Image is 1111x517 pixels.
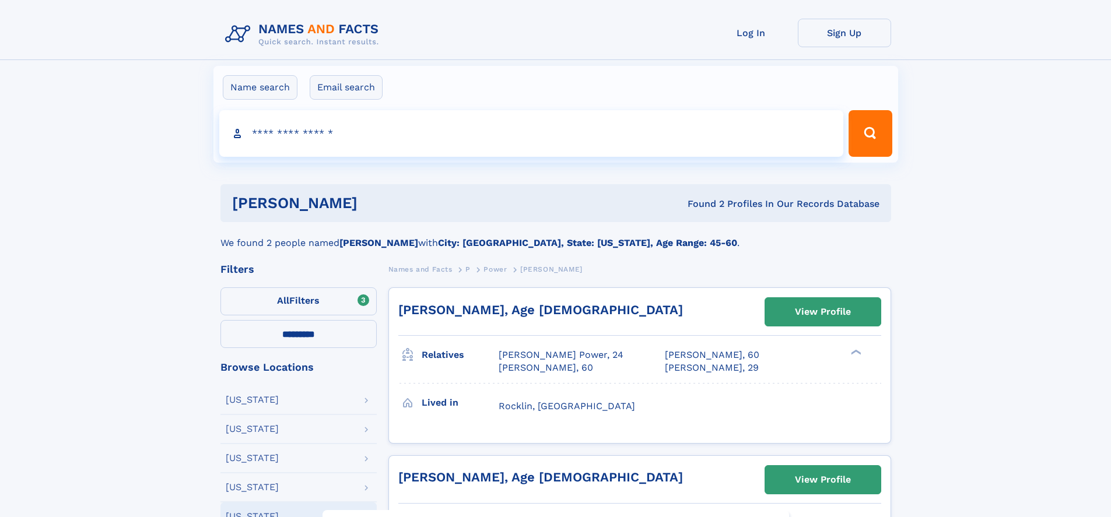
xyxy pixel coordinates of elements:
[226,424,279,434] div: [US_STATE]
[223,75,297,100] label: Name search
[798,19,891,47] a: Sign Up
[220,362,377,372] div: Browse Locations
[422,393,499,413] h3: Lived in
[388,262,453,276] a: Names and Facts
[220,264,377,275] div: Filters
[523,198,879,210] div: Found 2 Profiles In Our Records Database
[795,466,851,493] div: View Profile
[499,361,593,374] a: [PERSON_NAME], 60
[665,349,759,361] a: [PERSON_NAME], 60
[422,345,499,365] h3: Relatives
[765,298,881,326] a: View Profile
[438,237,737,248] b: City: [GEOGRAPHIC_DATA], State: [US_STATE], Age Range: 45-60
[232,196,523,210] h1: [PERSON_NAME]
[310,75,383,100] label: Email search
[398,303,683,317] a: [PERSON_NAME], Age [DEMOGRAPHIC_DATA]
[848,349,862,356] div: ❯
[705,19,798,47] a: Log In
[339,237,418,248] b: [PERSON_NAME]
[665,361,759,374] a: [PERSON_NAME], 29
[220,287,377,315] label: Filters
[226,483,279,492] div: [US_STATE]
[795,298,851,325] div: View Profile
[220,19,388,50] img: Logo Names and Facts
[398,470,683,484] a: [PERSON_NAME], Age [DEMOGRAPHIC_DATA]
[220,222,891,250] div: We found 2 people named with .
[465,265,471,273] span: P
[483,262,507,276] a: Power
[520,265,583,273] span: [PERSON_NAME]
[219,110,844,157] input: search input
[499,349,623,361] a: [PERSON_NAME] Power, 24
[226,395,279,405] div: [US_STATE]
[499,400,635,412] span: Rocklin, [GEOGRAPHIC_DATA]
[849,110,892,157] button: Search Button
[277,295,289,306] span: All
[226,453,279,463] div: [US_STATE]
[765,466,881,494] a: View Profile
[483,265,507,273] span: Power
[465,262,471,276] a: P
